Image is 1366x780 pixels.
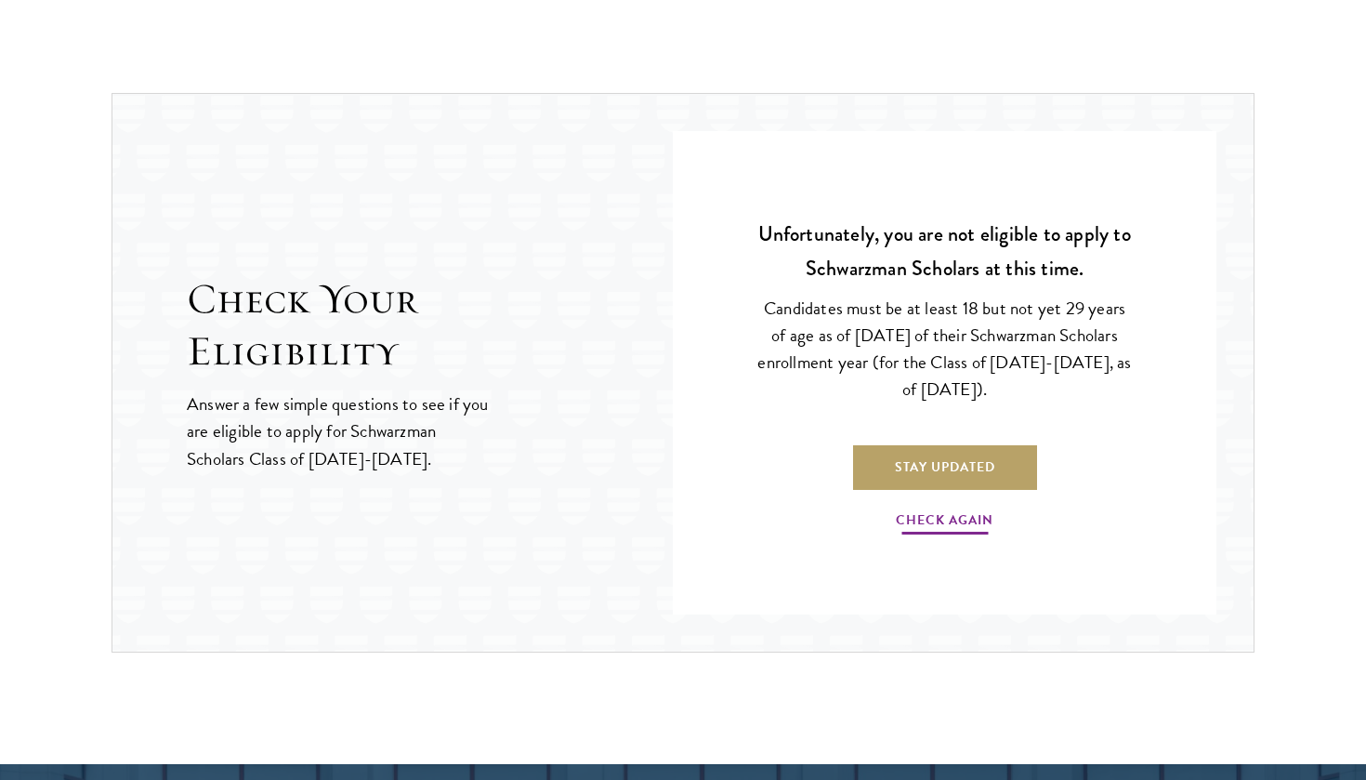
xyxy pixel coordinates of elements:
[758,218,1130,284] strong: Unfortunately, you are not eligible to apply to Schwarzman Scholars at this time.
[853,444,1037,489] a: Stay Updated
[756,295,1133,403] p: Candidates must be at least 18 but not yet 29 years of age as of [DATE] of their Schwarzman Schol...
[896,509,993,537] a: Check Again
[187,273,673,377] h2: Check Your Eligibility
[187,390,491,471] p: Answer a few simple questions to see if you are eligible to apply for Schwarzman Scholars Class o...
